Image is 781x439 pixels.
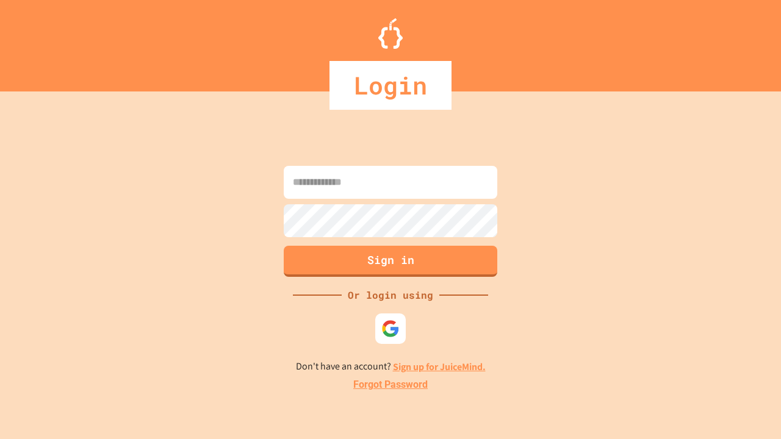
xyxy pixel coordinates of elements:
[393,360,486,373] a: Sign up for JuiceMind.
[381,319,400,338] img: google-icon.svg
[680,337,769,389] iframe: chat widget
[730,390,769,427] iframe: chat widget
[284,246,497,277] button: Sign in
[378,18,403,49] img: Logo.svg
[296,359,486,374] p: Don't have an account?
[342,288,439,302] div: Or login using
[329,61,452,110] div: Login
[353,377,428,392] a: Forgot Password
